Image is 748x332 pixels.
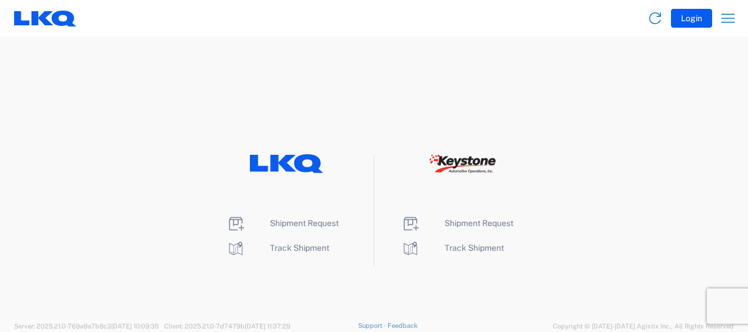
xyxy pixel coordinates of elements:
a: Support [358,322,388,329]
span: Shipment Request [445,218,513,228]
span: Client: 2025.21.0-7d7479b [164,323,290,330]
button: Login [671,9,712,28]
span: Server: 2025.21.0-769a9a7b8c3 [14,323,159,330]
span: Track Shipment [270,243,329,253]
span: Shipment Request [270,218,339,228]
span: [DATE] 10:09:35 [111,323,159,330]
a: Shipment Request [401,218,513,228]
a: Track Shipment [226,243,329,253]
span: Copyright © [DATE]-[DATE] Agistix Inc., All Rights Reserved [553,321,734,331]
span: Track Shipment [445,243,504,253]
span: [DATE] 11:37:29 [245,323,290,330]
a: Shipment Request [226,218,339,228]
a: Track Shipment [401,243,504,253]
a: Feedback [388,322,418,329]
